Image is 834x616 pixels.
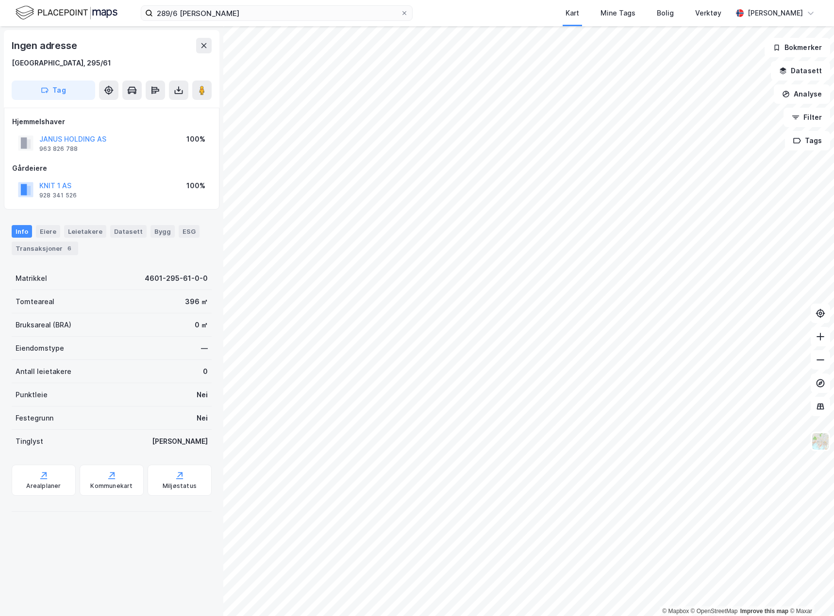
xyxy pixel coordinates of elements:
button: Analyse [774,84,830,104]
div: — [201,342,208,354]
div: Bygg [150,225,175,238]
div: 100% [186,133,205,145]
div: [PERSON_NAME] [152,436,208,447]
button: Tags [785,131,830,150]
div: Festegrunn [16,412,53,424]
div: Nei [197,412,208,424]
div: Transaksjoner [12,242,78,255]
div: Bruksareal (BRA) [16,319,71,331]
div: Matrikkel [16,273,47,284]
iframe: Chat Widget [785,569,834,616]
div: Eiendomstype [16,342,64,354]
div: Punktleie [16,389,48,401]
button: Tag [12,81,95,100]
div: Kommunekart [90,482,133,490]
a: Improve this map [740,608,788,615]
div: 0 ㎡ [195,319,208,331]
div: Arealplaner [26,482,61,490]
div: 4601-295-61-0-0 [145,273,208,284]
button: Bokmerker [765,38,830,57]
div: Bolig [657,7,674,19]
input: Søk på adresse, matrikkel, gårdeiere, leietakere eller personer [153,6,400,20]
div: 963 826 788 [39,145,78,153]
button: Datasett [771,61,830,81]
div: 100% [186,180,205,192]
div: Ingen adresse [12,38,79,53]
div: Antall leietakere [16,366,71,377]
div: 6 [65,243,74,253]
div: Nei [197,389,208,401]
img: Z [811,432,830,451]
div: 0 [203,366,208,377]
div: Tinglyst [16,436,43,447]
div: Eiere [36,225,60,238]
div: Hjemmelshaver [12,116,211,128]
div: [GEOGRAPHIC_DATA], 295/61 [12,57,111,69]
div: ESG [179,225,200,238]
button: Filter [784,108,830,127]
a: OpenStreetMap [691,608,738,615]
div: Kontrollprogram for chat [785,569,834,616]
div: Verktøy [695,7,721,19]
div: 928 341 526 [39,192,77,199]
div: Kart [566,7,579,19]
div: Datasett [110,225,147,238]
div: Info [12,225,32,238]
div: [PERSON_NAME] [748,7,803,19]
div: 396 ㎡ [185,296,208,308]
a: Mapbox [662,608,689,615]
div: Mine Tags [600,7,635,19]
div: Tomteareal [16,296,54,308]
img: logo.f888ab2527a4732fd821a326f86c7f29.svg [16,4,117,21]
div: Gårdeiere [12,162,211,174]
div: Leietakere [64,225,106,238]
div: Miljøstatus [163,482,197,490]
